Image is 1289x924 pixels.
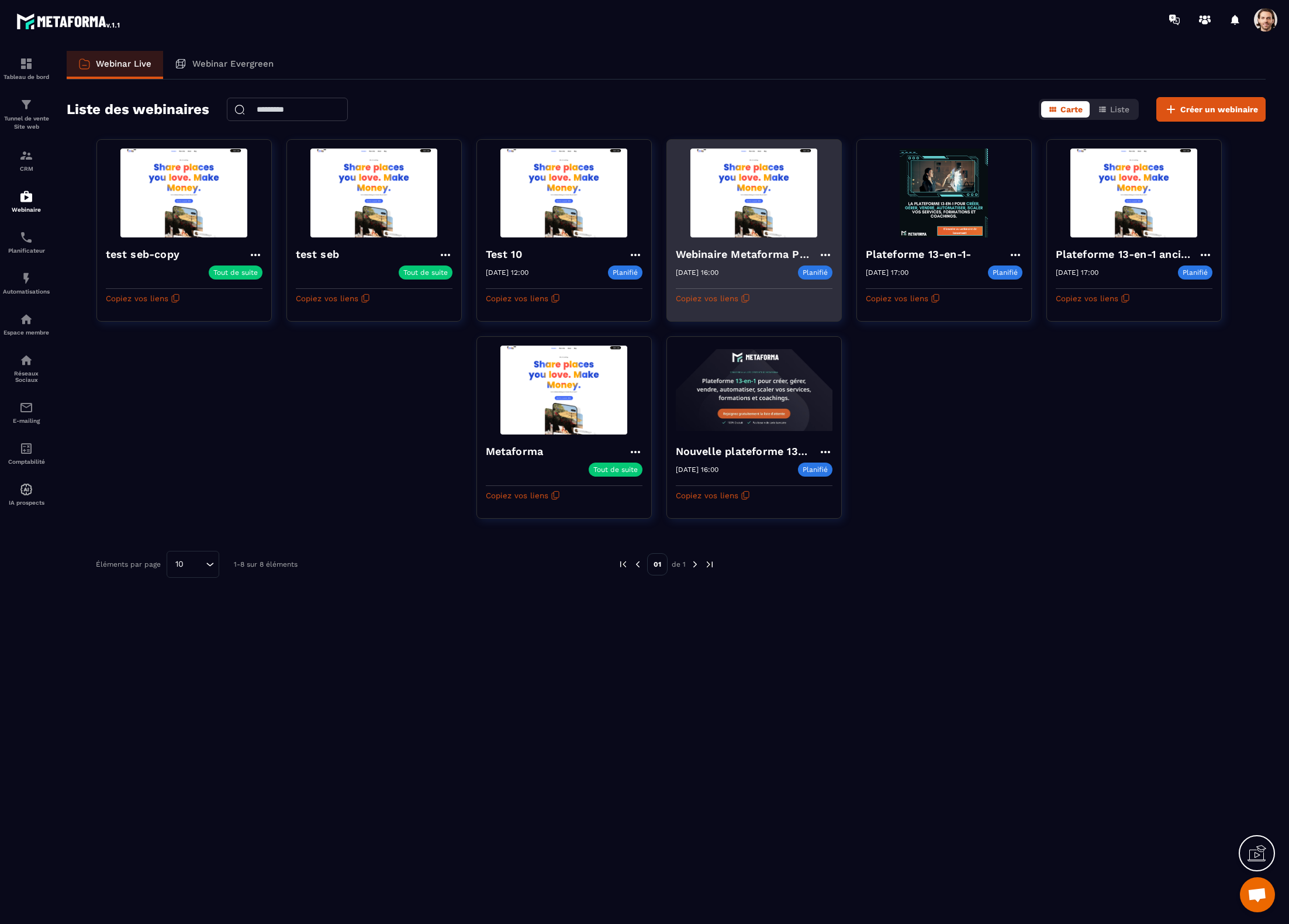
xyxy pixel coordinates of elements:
button: Copiez vos liens [676,486,750,505]
img: accountant [19,442,33,456]
img: webinar-background [1056,149,1212,237]
div: Search for option [167,551,219,578]
a: automationsautomationsEspace membre [3,304,50,344]
p: [DATE] 16:00 [676,268,718,277]
img: next [690,559,700,570]
img: webinar-background [296,149,452,237]
h4: Nouvelle plateforme 13-en-1 [676,443,818,460]
button: Copiez vos liens [486,289,560,308]
p: Tout de suite [403,268,448,277]
span: Carte [1060,105,1083,114]
button: Copiez vos liens [486,486,560,505]
img: webinar-background [106,149,262,237]
span: 10 [171,558,188,571]
img: webinar-background [486,346,642,435]
p: Webinaire [3,206,50,213]
p: Automatisations [3,288,50,295]
p: Réseaux Sociaux [3,370,50,383]
p: 01 [647,553,668,575]
p: Planificateur [3,247,50,254]
button: Copiez vos liens [1056,289,1130,308]
button: Créer un webinaire [1156,97,1266,122]
a: social-networksocial-networkRéseaux Sociaux [3,344,50,392]
h4: test seb-copy [106,246,186,263]
img: prev [618,559,628,570]
p: 1-8 sur 8 éléments [234,560,298,568]
img: automations [19,482,33,497]
img: social-network [19,353,33,367]
a: emailemailE-mailing [3,392,50,433]
p: Webinar Live [96,58,151,69]
p: Planifié [608,266,642,280]
p: [DATE] 17:00 [866,268,908,277]
p: [DATE] 12:00 [486,268,528,277]
div: Mở cuộc trò chuyện [1240,877,1275,912]
img: automations [19,312,33,326]
p: Tableau de bord [3,74,50,80]
button: Copiez vos liens [676,289,750,308]
h4: test seb [296,246,345,263]
p: Tout de suite [213,268,258,277]
p: Planifié [798,266,832,280]
button: Liste [1091,101,1136,118]
p: [DATE] 16:00 [676,466,718,474]
button: Copiez vos liens [866,289,940,308]
a: automationsautomationsWebinaire [3,181,50,222]
input: Search for option [188,558,203,571]
p: Planifié [988,266,1022,280]
p: Webinar Evergreen [192,58,274,69]
img: next [704,559,715,570]
img: automations [19,271,33,285]
span: Liste [1110,105,1129,114]
p: Éléments par page [96,560,161,568]
a: formationformationCRM [3,140,50,181]
span: Créer un webinaire [1180,104,1258,115]
p: E-mailing [3,418,50,424]
a: accountantaccountantComptabilité [3,433,50,474]
a: formationformationTunnel de vente Site web [3,89,50,140]
a: formationformationTableau de bord [3,48,50,89]
img: scheduler [19,230,33,244]
h4: Webinaire Metaforma Plateforme 13-en-1 [676,246,818,263]
button: Copiez vos liens [296,289,370,308]
img: prev [633,559,643,570]
p: Espace membre [3,329,50,336]
a: automationsautomationsAutomatisations [3,263,50,304]
h4: Metaforma [486,443,550,460]
img: webinar-background [676,346,832,435]
img: formation [19,149,33,163]
h4: Test 10 [486,246,528,263]
img: webinar-background [486,149,642,237]
h4: Plateforme 13-en-1 ancien [1056,246,1198,263]
img: webinar-background [676,149,832,237]
img: formation [19,98,33,112]
p: Tout de suite [593,466,638,474]
p: Planifié [1178,266,1212,280]
p: CRM [3,166,50,172]
p: Planifié [798,463,832,477]
a: Webinar Live [67,51,163,79]
img: logo [16,11,122,32]
img: formation [19,57,33,71]
img: automations [19,189,33,204]
img: webinar-background [866,149,1022,237]
p: Tunnel de vente Site web [3,115,50,131]
h2: Liste des webinaires [67,98,209,121]
a: schedulerschedulerPlanificateur [3,222,50,263]
button: Carte [1041,101,1090,118]
img: email [19,401,33,415]
h4: Plateforme 13-en-1- [866,246,977,263]
p: Comptabilité [3,458,50,465]
p: IA prospects [3,499,50,506]
p: [DATE] 17:00 [1056,268,1098,277]
p: de 1 [672,560,686,569]
button: Copiez vos liens [106,289,180,308]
